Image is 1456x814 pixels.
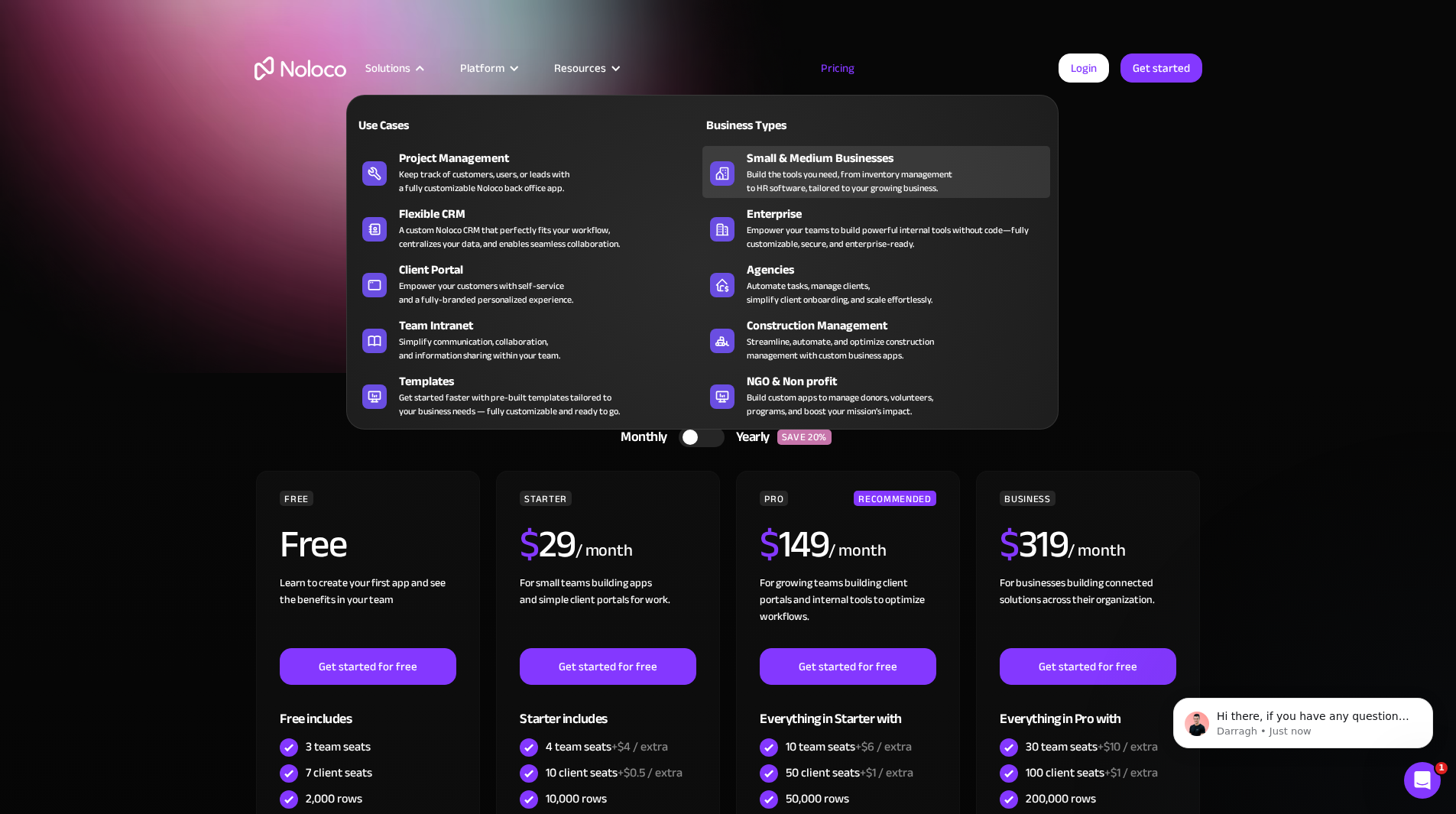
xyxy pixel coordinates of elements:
div: Platform [460,58,504,78]
div: Empower your customers with self-service and a fully-branded personalized experience. [399,279,573,306]
div: 10,000 rows [546,790,607,807]
a: Get started [1120,54,1202,83]
div: Enterprise [747,205,1057,223]
div: 10 client seats [546,764,683,781]
div: Build custom apps to manage donors, volunteers, programs, and boost your mission’s impact. [747,391,933,418]
span: 1 [1435,762,1448,774]
div: 2,000 rows [306,790,362,807]
div: BUSINESS [1000,491,1055,506]
a: Use Cases [355,107,702,142]
div: Everything in Starter with [760,685,936,735]
div: / month [829,539,886,563]
a: Small & Medium BusinessesBuild the tools you need, from inventory managementto HR software, tailo... [702,146,1050,198]
div: 100 client seats [1026,764,1158,781]
span: +$1 / extra [860,761,913,784]
div: Use Cases [355,116,522,135]
iframe: Intercom live chat [1404,762,1441,799]
a: Construction ManagementStreamline, automate, and optimize constructionmanagement with custom busi... [702,313,1050,365]
h2: Free [280,525,346,563]
h1: A plan for organizations of all sizes [255,161,1202,206]
div: 50,000 rows [786,790,849,807]
div: Everything in Pro with [1000,685,1176,735]
div: Starter includes [520,685,696,735]
div: 30 team seats [1026,738,1158,755]
div: Templates [399,372,709,391]
a: Get started for free [1000,648,1176,685]
span: +$1 / extra [1104,761,1158,784]
div: RECOMMENDED [854,491,936,506]
div: STARTER [520,491,571,506]
h2: 149 [760,525,829,563]
a: AgenciesAutomate tasks, manage clients,simplify client onboarding, and scale effortlessly. [702,258,1050,310]
div: Empower your teams to build powerful internal tools without code—fully customizable, secure, and ... [747,223,1043,251]
div: Get started faster with pre-built templates tailored to your business needs — fully customizable ... [399,391,620,418]
div: NGO & Non profit [747,372,1057,391]
div: For growing teams building client portals and internal tools to optimize workflows. [760,575,936,648]
a: home [255,57,346,80]
div: Agencies [747,261,1057,279]
div: 7 client seats [306,764,372,781]
div: For businesses building connected solutions across their organization. ‍ [1000,575,1176,648]
div: 4 team seats [546,738,668,755]
div: Solutions [346,58,441,78]
span: $ [760,508,779,580]
nav: Solutions [346,73,1059,430]
span: +$6 / extra [855,735,912,758]
div: FREE [280,491,313,506]
span: +$4 / extra [611,735,668,758]
iframe: Intercom notifications message [1150,666,1456,773]
div: Streamline, automate, and optimize construction management with custom business apps. [747,335,934,362]
span: +$10 / extra [1098,735,1158,758]
div: 10 team seats [786,738,912,755]
div: Keep track of customers, users, or leads with a fully customizable Noloco back office app. [399,167,569,195]
div: / month [576,539,633,563]
div: 3 team seats [306,738,371,755]
a: Business Types [702,107,1050,142]
div: 50 client seats [786,764,913,781]
a: Login [1059,54,1109,83]
div: Automate tasks, manage clients, simplify client onboarding, and scale effortlessly. [747,279,932,306]
a: Get started for free [280,648,456,685]
div: Solutions [365,58,410,78]
a: Project ManagementKeep track of customers, users, or leads witha fully customizable Noloco back o... [355,146,702,198]
div: Free includes [280,685,456,735]
div: / month [1068,539,1125,563]
span: $ [1000,508,1019,580]
div: Flexible CRM [399,205,709,223]
a: Flexible CRMA custom Noloco CRM that perfectly fits your workflow,centralizes your data, and enab... [355,202,702,254]
div: Platform [441,58,535,78]
div: Construction Management [747,316,1057,335]
div: Resources [554,58,606,78]
a: Team IntranetSimplify communication, collaboration,and information sharing within your team. [355,313,702,365]
a: Get started for free [760,648,936,685]
h2: 29 [520,525,576,563]
a: Client PortalEmpower your customers with self-serviceand a fully-branded personalized experience. [355,258,702,310]
div: For small teams building apps and simple client portals for work. ‍ [520,575,696,648]
h2: 319 [1000,525,1068,563]
div: Project Management [399,149,709,167]
div: A custom Noloco CRM that perfectly fits your workflow, centralizes your data, and enables seamles... [399,223,620,251]
div: SAVE 20% [777,430,832,445]
div: PRO [760,491,788,506]
div: 200,000 rows [1026,790,1096,807]
a: EnterpriseEmpower your teams to build powerful internal tools without code—fully customizable, se... [702,202,1050,254]
span: +$0.5 / extra [618,761,683,784]
div: Yearly [725,426,777,449]
a: Get started for free [520,648,696,685]
a: TemplatesGet started faster with pre-built templates tailored toyour business needs — fully custo... [355,369,702,421]
div: Learn to create your first app and see the benefits in your team ‍ [280,575,456,648]
div: Small & Medium Businesses [747,149,1057,167]
a: NGO & Non profitBuild custom apps to manage donors, volunteers,programs, and boost your mission’s... [702,369,1050,421]
div: Team Intranet [399,316,709,335]
a: Pricing [802,58,874,78]
div: Client Portal [399,261,709,279]
div: Business Types [702,116,870,135]
div: Monthly [602,426,679,449]
div: Resources [535,58,637,78]
div: Simplify communication, collaboration, and information sharing within your team. [399,335,560,362]
span: $ [520,508,539,580]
